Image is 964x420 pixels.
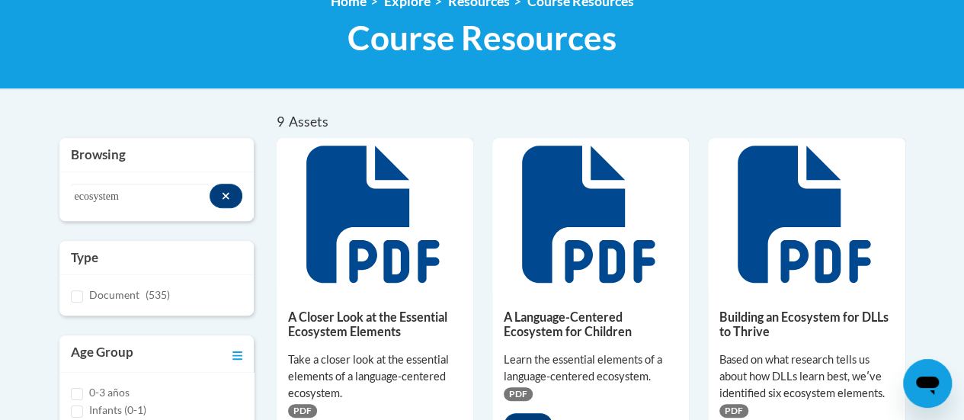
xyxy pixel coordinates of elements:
h5: A Closer Look at the Essential Ecosystem Elements [288,309,462,339]
span: 9 [277,114,284,130]
div: Take a closer look at the essential elements of a language-centered ecosystem. [288,351,462,402]
div: Based on what research tells us about how DLLs learn best, weʹve identified six ecosystem elements. [719,351,893,402]
input: Search resources [71,184,210,210]
span: (535) [146,288,170,301]
h3: Age Group [71,343,133,364]
h3: Type [71,248,242,267]
h5: A Language-Centered Ecosystem for Children [504,309,677,339]
label: 0-3 años [89,384,130,401]
h3: Browsing [71,146,242,164]
a: Toggle collapse [232,343,242,364]
span: Course Resources [347,18,617,58]
label: Infants (0-1) [89,402,146,418]
span: Document [89,288,139,301]
span: PDF [719,404,748,418]
div: Learn the essential elements of a language-centered ecosystem. [504,351,677,385]
span: PDF [504,387,533,401]
span: PDF [288,404,317,418]
h5: Building an Ecosystem for DLLs to Thrive [719,309,893,339]
iframe: Button to launch messaging window [903,359,952,408]
span: Assets [289,114,328,130]
button: Search resources [210,184,242,208]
